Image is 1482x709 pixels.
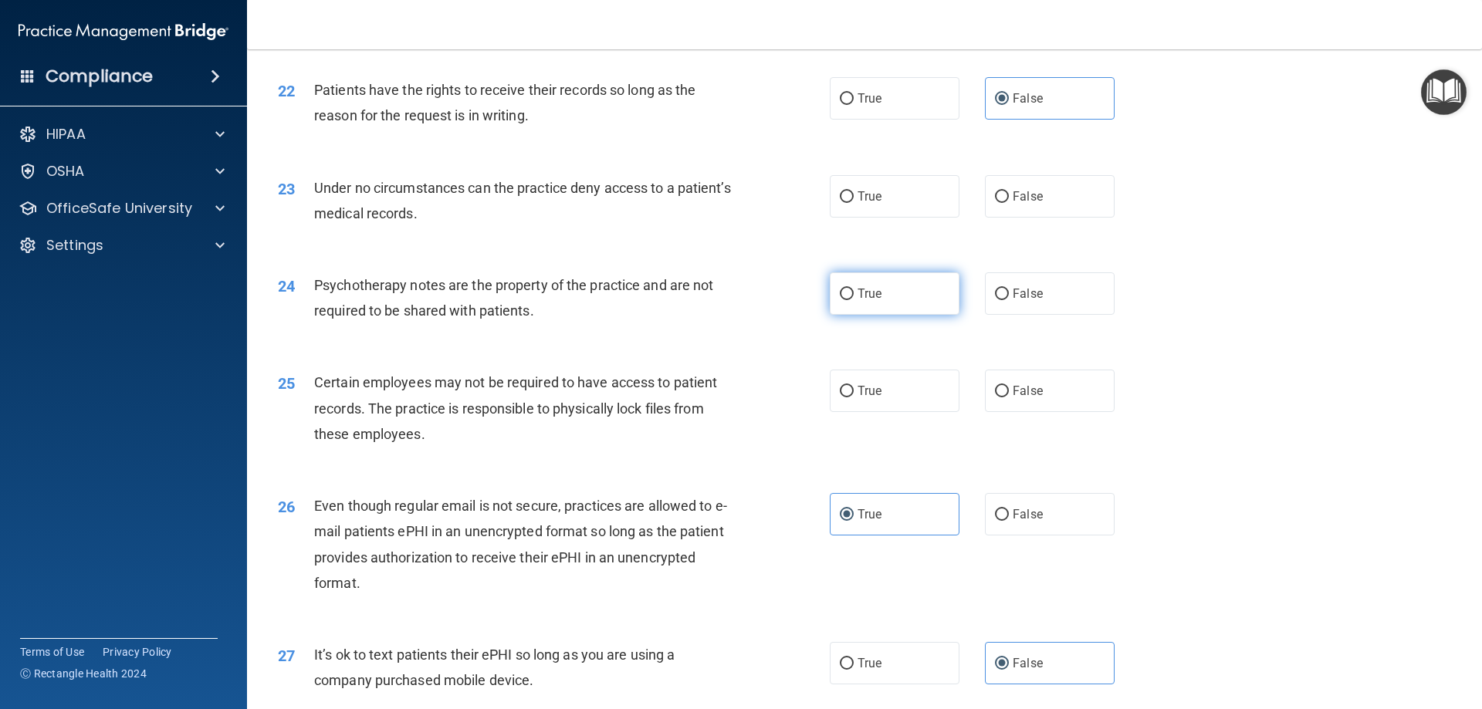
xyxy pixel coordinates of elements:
span: Ⓒ Rectangle Health 2024 [20,666,147,681]
span: True [858,91,881,106]
span: False [1013,383,1043,398]
input: True [840,509,854,521]
iframe: Drift Widget Chat Controller [1215,599,1463,661]
input: True [840,658,854,670]
span: True [858,189,881,204]
input: True [840,191,854,203]
span: False [1013,189,1043,204]
span: True [858,383,881,398]
span: Certain employees may not be required to have access to patient records. The practice is responsi... [314,374,717,441]
p: HIPAA [46,125,86,143]
a: Terms of Use [20,644,84,660]
img: PMB logo [19,16,228,47]
input: True [840,386,854,397]
span: 25 [278,374,295,393]
input: True [840,289,854,300]
input: False [995,386,1009,397]
input: False [995,93,1009,105]
span: 22 [278,82,295,100]
span: False [1013,286,1043,301]
span: Patients have the rights to receive their records so long as the reason for the request is in wri... [314,82,695,123]
span: True [858,286,881,301]
a: Settings [19,236,225,255]
span: True [858,507,881,522]
p: OSHA [46,162,85,181]
span: True [858,656,881,670]
a: Privacy Policy [103,644,172,660]
input: False [995,289,1009,300]
span: 26 [278,498,295,516]
input: False [995,191,1009,203]
span: Psychotherapy notes are the property of the practice and are not required to be shared with patie... [314,277,713,319]
input: False [995,509,1009,521]
p: OfficeSafe University [46,199,192,218]
input: False [995,658,1009,670]
a: OSHA [19,162,225,181]
h4: Compliance [46,66,153,87]
p: Settings [46,236,103,255]
button: Open Resource Center [1421,69,1467,115]
span: False [1013,656,1043,670]
a: HIPAA [19,125,225,143]
input: True [840,93,854,105]
span: 27 [278,647,295,665]
span: 24 [278,277,295,295]
a: OfficeSafe University [19,199,225,218]
span: False [1013,507,1043,522]
span: False [1013,91,1043,106]
span: 23 [278,180,295,198]
span: Even though regular email is not secure, practices are allowed to e-mail patients ePHI in an unen... [314,498,727,591]
span: It’s ok to text patients their ePHI so long as you are using a company purchased mobile device. [314,647,675,688]
span: Under no circumstances can the practice deny access to a patient’s medical records. [314,180,731,221]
